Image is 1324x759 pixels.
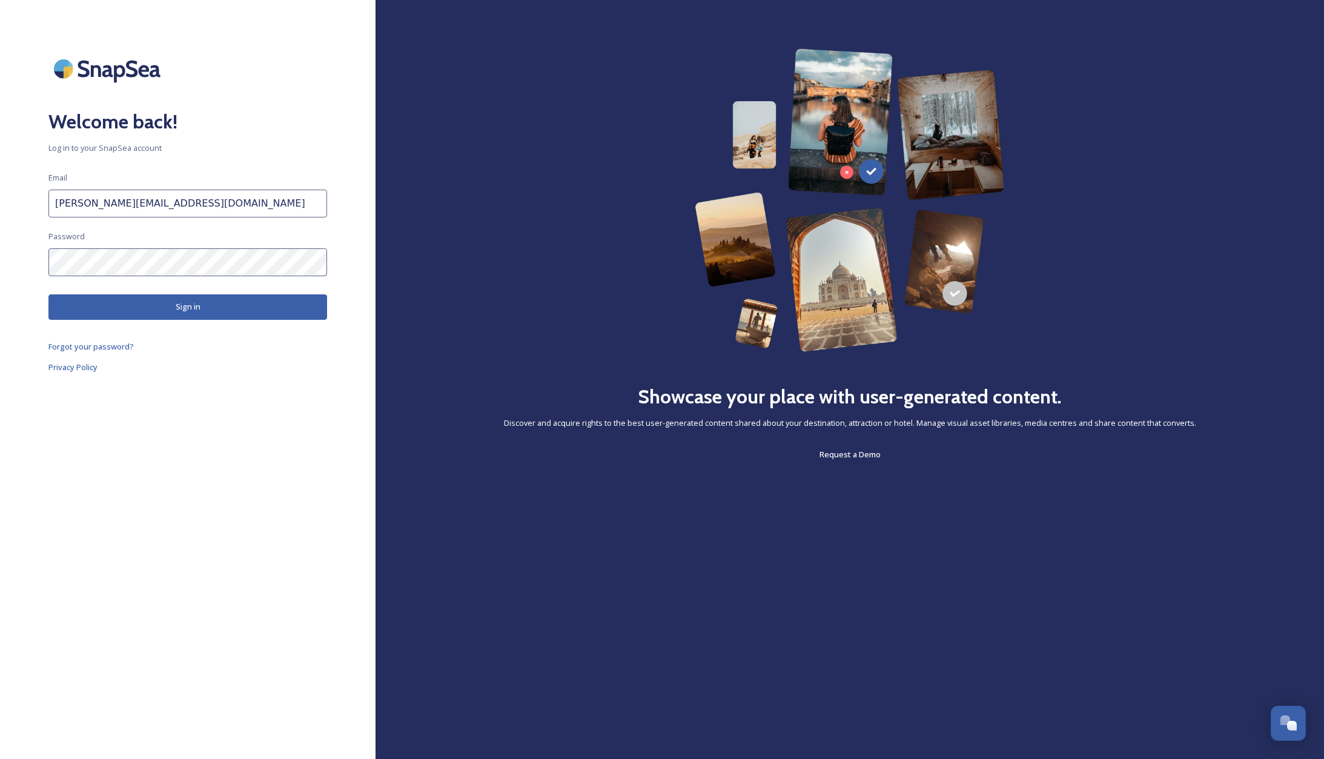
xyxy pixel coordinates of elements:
a: Privacy Policy [48,360,327,374]
span: Forgot your password? [48,341,134,352]
img: SnapSea Logo [48,48,170,89]
button: Open Chat [1271,706,1306,741]
a: Request a Demo [819,447,881,462]
span: Log in to your SnapSea account [48,142,327,154]
button: Sign in [48,294,327,319]
span: Request a Demo [819,449,881,460]
h2: Welcome back! [48,107,327,136]
input: john.doe@snapsea.io [48,190,327,217]
span: Privacy Policy [48,362,98,373]
span: Email [48,172,67,184]
span: Password [48,231,85,242]
a: Forgot your password? [48,339,327,354]
h2: Showcase your place with user-generated content. [638,382,1062,411]
img: 63b42ca75bacad526042e722_Group%20154-p-800.png [695,48,1004,352]
span: Discover and acquire rights to the best user-generated content shared about your destination, att... [504,417,1196,429]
